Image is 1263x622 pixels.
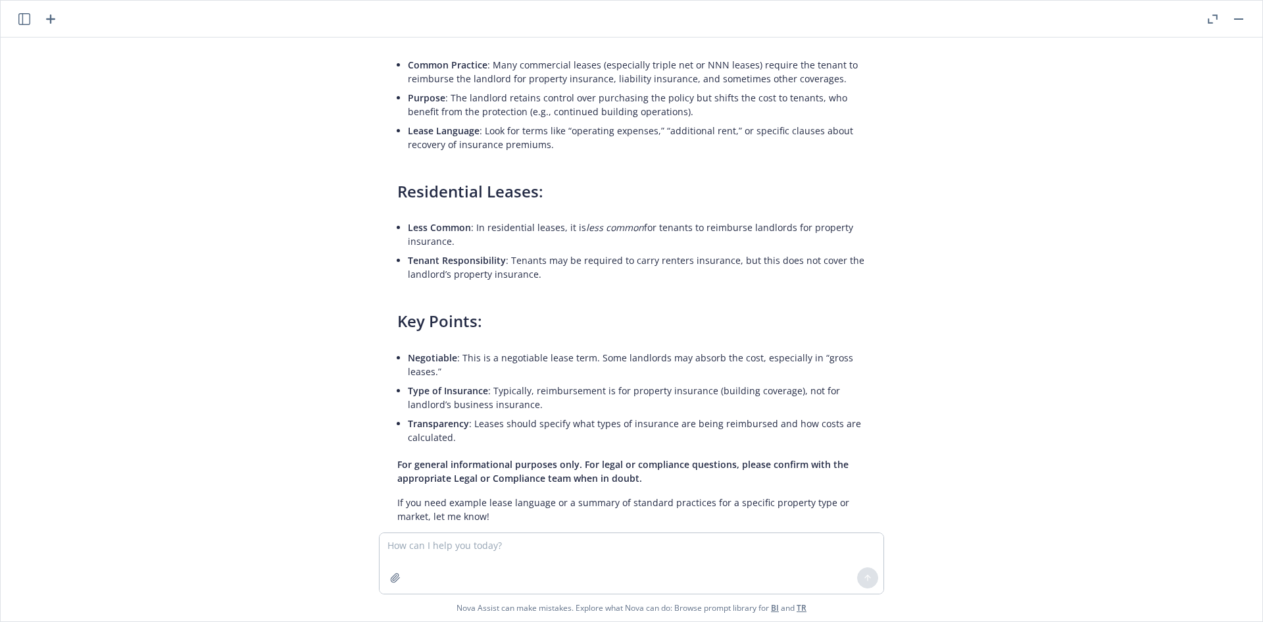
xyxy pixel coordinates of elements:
[408,251,876,284] li: : Tenants may be required to carry renters insurance, but this does not cover the landlord’s prop...
[408,59,487,71] span: Common Practice
[408,124,480,137] span: Lease Language
[408,218,876,251] li: : In residential leases, it is for tenants to reimburse landlords for property insurance.
[797,602,806,613] a: TR
[397,180,876,203] h3: Residential Leases:
[586,221,644,234] em: less common
[408,348,876,381] li: : This is a negotiable lease term. Some landlords may absorb the cost, especially in “gross leases.”
[771,602,779,613] a: BI
[457,594,806,621] span: Nova Assist can make mistakes. Explore what Nova can do: Browse prompt library for and
[408,254,506,267] span: Tenant Responsibility
[408,88,876,121] li: : The landlord retains control over purchasing the policy but shifts the cost to tenants, who ben...
[408,55,876,88] li: : Many commercial leases (especially triple net or NNN leases) require the tenant to reimburse th...
[408,417,469,430] span: Transparency
[408,381,876,414] li: : Typically, reimbursement is for property insurance (building coverage), not for landlord’s busi...
[408,91,445,104] span: Purpose
[408,384,488,397] span: Type of Insurance
[408,121,876,154] li: : Look for terms like “operating expenses,” “additional rent,” or specific clauses about recovery...
[408,221,471,234] span: Less Common
[408,351,457,364] span: Negotiable
[397,310,876,332] h3: Key Points:
[408,414,876,447] li: : Leases should specify what types of insurance are being reimbursed and how costs are calculated.
[397,458,849,484] span: For general informational purposes only. For legal or compliance questions, please confirm with t...
[397,496,876,523] p: If you need example lease language or a summary of standard practices for a specific property typ...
